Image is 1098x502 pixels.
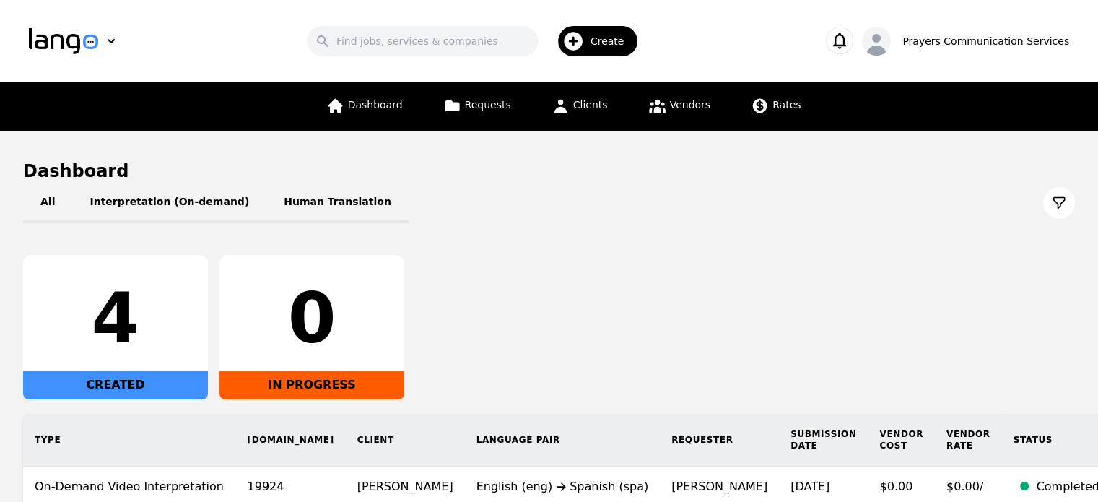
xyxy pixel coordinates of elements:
[772,99,801,111] span: Rates
[660,414,779,467] th: Requester
[902,34,1069,48] div: Prayers Communication Services
[29,28,98,54] img: Logo
[307,26,538,56] input: Find jobs, services & companies
[790,480,829,493] time: [DATE]
[35,284,196,353] div: 4
[946,480,983,493] span: $0.00/
[591,34,635,48] span: Create
[236,414,346,467] th: [DOMAIN_NAME]
[476,478,649,495] div: English (eng) Spanish (spa)
[543,82,616,131] a: Clients
[1043,187,1075,219] button: Filter
[862,27,1069,56] button: Prayers Communication Services
[538,20,647,62] button: Create
[465,99,511,111] span: Requests
[348,99,403,111] span: Dashboard
[72,183,266,223] button: Interpretation (On-demand)
[23,183,72,223] button: All
[779,414,868,467] th: Submission Date
[573,99,608,111] span: Clients
[640,82,719,131] a: Vendors
[742,82,809,131] a: Rates
[219,371,404,399] div: IN PROGRESS
[23,160,1075,183] h1: Dashboard
[318,82,411,131] a: Dashboard
[670,99,710,111] span: Vendors
[346,414,465,467] th: Client
[23,371,208,399] div: CREATED
[231,284,393,353] div: 0
[935,414,1002,467] th: Vendor Rate
[868,414,935,467] th: Vendor Cost
[266,183,409,223] button: Human Translation
[23,414,236,467] th: Type
[465,414,661,467] th: Language Pair
[435,82,520,131] a: Requests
